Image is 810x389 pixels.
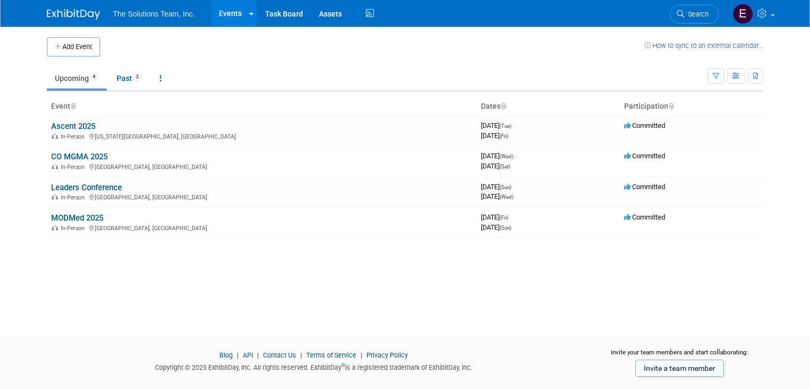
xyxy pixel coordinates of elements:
span: Committed [624,213,665,221]
span: - [513,183,514,191]
span: The Solutions Team, Inc. [113,10,195,18]
a: Upcoming4 [47,68,107,88]
span: (Fri) [500,133,508,139]
span: (Sat) [500,164,510,169]
span: | [358,351,365,359]
span: [DATE] [481,223,511,231]
a: Past3 [109,68,150,88]
span: | [298,351,305,359]
span: - [513,121,514,129]
span: 3 [133,73,142,81]
th: Event [47,98,477,116]
span: Committed [624,183,665,191]
span: (Wed) [500,194,513,200]
span: Search [684,10,709,18]
span: [DATE] [481,213,511,221]
span: - [510,213,511,221]
a: Privacy Policy [366,351,408,359]
button: Add Event [47,37,100,56]
a: How to sync to an external calendar... [644,42,763,50]
a: MODMed 2025 [51,213,103,223]
a: Search [670,5,719,23]
div: Copyright © 2025 ExhibitDay, Inc. All rights reserved. ExhibitDay is a registered trademark of Ex... [47,360,580,372]
span: In-Person [61,164,88,171]
span: (Wed) [500,153,513,159]
span: (Tue) [500,123,511,129]
img: Eli Gooden [733,4,753,24]
div: [GEOGRAPHIC_DATA], [GEOGRAPHIC_DATA] [51,223,472,232]
sup: ® [341,362,345,368]
span: Committed [624,152,665,160]
div: [GEOGRAPHIC_DATA], [GEOGRAPHIC_DATA] [51,162,472,171]
a: Leaders Conference [51,183,122,192]
img: In-Person Event [52,194,58,199]
th: Participation [620,98,763,116]
span: Committed [624,121,665,129]
span: 4 [89,73,99,81]
a: Sort by Participation Type [668,102,674,110]
img: In-Person Event [52,133,58,139]
span: In-Person [61,194,88,201]
a: Ascent 2025 [51,121,95,131]
span: [DATE] [481,192,513,200]
span: [DATE] [481,162,510,170]
a: Invite a team member [635,360,724,377]
div: [GEOGRAPHIC_DATA], [GEOGRAPHIC_DATA] [51,192,472,201]
span: (Fri) [500,215,508,221]
span: In-Person [61,133,88,140]
span: [DATE] [481,132,508,140]
span: [DATE] [481,183,514,191]
th: Dates [477,98,620,116]
a: Blog [219,351,233,359]
a: CO MGMA 2025 [51,152,108,161]
span: | [255,351,261,359]
span: - [515,152,517,160]
span: (Sun) [500,225,511,231]
div: [US_STATE][GEOGRAPHIC_DATA], [GEOGRAPHIC_DATA] [51,132,472,140]
span: | [234,351,241,359]
div: Invite your team members and start collaborating: [596,348,763,364]
span: In-Person [61,225,88,232]
span: [DATE] [481,121,514,129]
img: ExhibitDay [47,9,100,20]
img: In-Person Event [52,225,58,230]
span: (Sun) [500,184,511,190]
a: Terms of Service [306,351,356,359]
span: [DATE] [481,152,517,160]
a: Contact Us [263,351,296,359]
a: Sort by Event Name [70,102,76,110]
a: API [243,351,253,359]
a: Sort by Start Date [501,102,506,110]
img: In-Person Event [52,164,58,169]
